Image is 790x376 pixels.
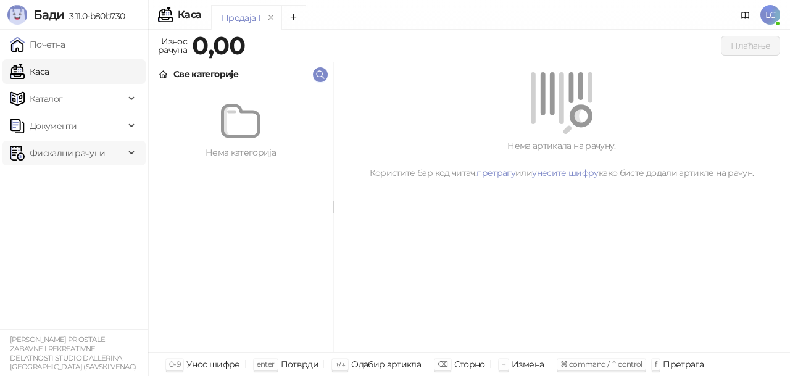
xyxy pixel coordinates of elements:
[736,5,755,25] a: Документација
[257,359,275,369] span: enter
[348,139,775,180] div: Нема артикала на рачуну. Користите бар код читач, или како бисте додали артикле на рачун.
[454,356,485,372] div: Сторно
[10,32,65,57] a: Почетна
[335,359,345,369] span: ↑/↓
[438,359,447,369] span: ⌫
[30,114,77,138] span: Документи
[30,141,105,165] span: Фискални рачуни
[476,167,515,178] a: претрагу
[7,5,27,25] img: Logo
[192,30,245,61] strong: 0,00
[663,356,704,372] div: Претрага
[351,356,421,372] div: Одабир артикла
[173,67,238,81] div: Све категорије
[512,356,544,372] div: Измена
[156,33,189,58] div: Износ рачуна
[169,359,180,369] span: 0-9
[263,12,279,23] button: remove
[222,11,260,25] div: Продаја 1
[221,101,260,141] img: Нема категорија
[560,359,642,369] span: ⌘ command / ⌃ control
[532,167,599,178] a: унесите шифру
[10,335,136,371] small: [PERSON_NAME] PR OSTALE ZABAVNE I REKREATIVNE DELATNOSTI STUDIO DALLERINA [GEOGRAPHIC_DATA] (SAVS...
[30,86,63,111] span: Каталог
[760,5,780,25] span: LC
[186,356,240,372] div: Унос шифре
[154,146,328,159] div: Нема категорија
[64,10,125,22] span: 3.11.0-b80b730
[281,356,319,372] div: Потврди
[281,5,306,30] button: Add tab
[10,59,49,84] a: Каса
[655,359,657,369] span: f
[721,36,780,56] button: Плаћање
[502,359,505,369] span: +
[33,7,64,22] span: Бади
[178,10,201,20] div: Каса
